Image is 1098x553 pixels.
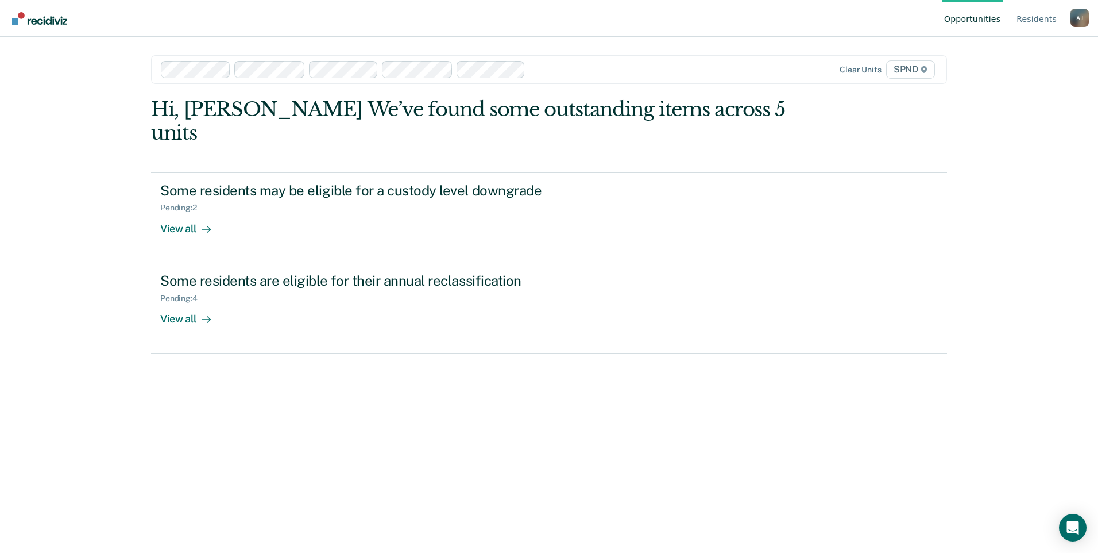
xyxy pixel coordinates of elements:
[1070,9,1089,27] div: A J
[160,272,563,289] div: Some residents are eligible for their annual reclassification
[151,98,788,145] div: Hi, [PERSON_NAME] We’ve found some outstanding items across 5 units
[1070,9,1089,27] button: Profile dropdown button
[160,213,225,235] div: View all
[160,294,207,304] div: Pending : 4
[151,172,947,263] a: Some residents may be eligible for a custody level downgradePending:2View all
[1059,514,1087,542] div: Open Intercom Messenger
[840,65,882,75] div: Clear units
[160,303,225,325] div: View all
[160,203,206,213] div: Pending : 2
[12,12,67,25] img: Recidiviz
[151,263,947,354] a: Some residents are eligible for their annual reclassificationPending:4View all
[160,182,563,199] div: Some residents may be eligible for a custody level downgrade
[886,60,935,79] span: SPND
